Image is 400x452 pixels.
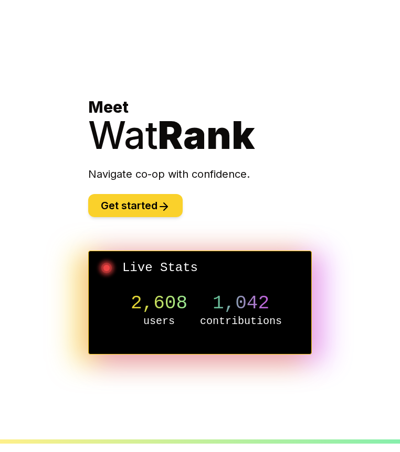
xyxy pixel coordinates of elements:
a: Get started [88,201,183,211]
span: Wat [88,112,158,158]
h2: Live Stats [97,260,303,276]
button: Get started [88,194,183,217]
h1: Meet [88,98,312,154]
span: Rank [158,112,255,158]
p: 1,042 [200,293,282,314]
p: users [118,314,200,329]
p: Navigate co-op with confidence. [88,167,312,181]
p: contributions [200,314,282,329]
p: 2,608 [118,293,200,314]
